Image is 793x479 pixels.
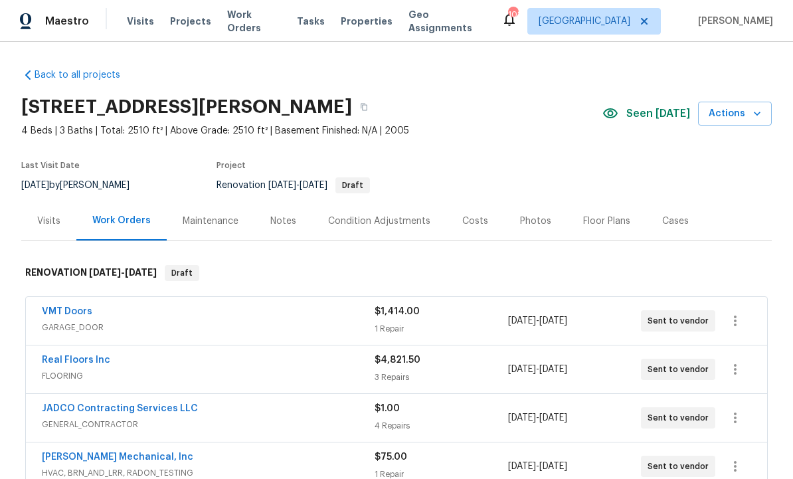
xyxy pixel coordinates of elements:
span: GENERAL_CONTRACTOR [42,418,375,431]
span: $1,414.00 [375,307,420,316]
span: [DATE] [539,413,567,423]
div: Maintenance [183,215,238,228]
span: $1.00 [375,404,400,413]
div: 102 [508,8,517,21]
a: Real Floors Inc [42,355,110,365]
span: [DATE] [268,181,296,190]
span: [DATE] [539,462,567,471]
a: [PERSON_NAME] Mechanical, Inc [42,452,193,462]
div: Photos [520,215,551,228]
span: Work Orders [227,8,281,35]
a: VMT Doors [42,307,92,316]
div: 1 Repair [375,322,507,335]
div: 3 Repairs [375,371,507,384]
button: Copy Address [352,95,376,119]
span: Projects [170,15,211,28]
span: Sent to vendor [648,411,714,425]
div: 4 Repairs [375,419,507,432]
span: [DATE] [508,462,536,471]
a: JADCO Contracting Services LLC [42,404,198,413]
span: Last Visit Date [21,161,80,169]
span: [DATE] [89,268,121,277]
span: Actions [709,106,761,122]
span: [DATE] [508,365,536,374]
span: [DATE] [539,365,567,374]
span: Sent to vendor [648,314,714,328]
span: Seen [DATE] [626,107,690,120]
span: - [268,181,327,190]
span: - [508,411,567,425]
span: $4,821.50 [375,355,420,365]
span: FLOORING [42,369,375,383]
div: Work Orders [92,214,151,227]
span: [DATE] [508,316,536,326]
button: Actions [698,102,772,126]
div: Visits [37,215,60,228]
h6: RENOVATION [25,265,157,281]
span: [DATE] [539,316,567,326]
a: Back to all projects [21,68,149,82]
span: GARAGE_DOOR [42,321,375,334]
span: [DATE] [125,268,157,277]
span: Tasks [297,17,325,26]
span: - [508,363,567,376]
span: [DATE] [21,181,49,190]
span: Renovation [217,181,370,190]
span: Visits [127,15,154,28]
span: Geo Assignments [408,8,485,35]
span: [DATE] [300,181,327,190]
span: - [508,314,567,328]
span: $75.00 [375,452,407,462]
span: - [508,460,567,473]
span: Draft [166,266,198,280]
div: Notes [270,215,296,228]
span: Maestro [45,15,89,28]
span: Project [217,161,246,169]
div: Floor Plans [583,215,630,228]
span: Draft [337,181,369,189]
span: [DATE] [508,413,536,423]
div: Cases [662,215,689,228]
h2: [STREET_ADDRESS][PERSON_NAME] [21,100,352,114]
span: - [89,268,157,277]
div: Costs [462,215,488,228]
span: [GEOGRAPHIC_DATA] [539,15,630,28]
span: Properties [341,15,393,28]
span: [PERSON_NAME] [693,15,773,28]
div: by [PERSON_NAME] [21,177,145,193]
div: RENOVATION [DATE]-[DATE]Draft [21,252,772,294]
span: Sent to vendor [648,363,714,376]
span: 4 Beds | 3 Baths | Total: 2510 ft² | Above Grade: 2510 ft² | Basement Finished: N/A | 2005 [21,124,602,138]
span: Sent to vendor [648,460,714,473]
div: Condition Adjustments [328,215,430,228]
